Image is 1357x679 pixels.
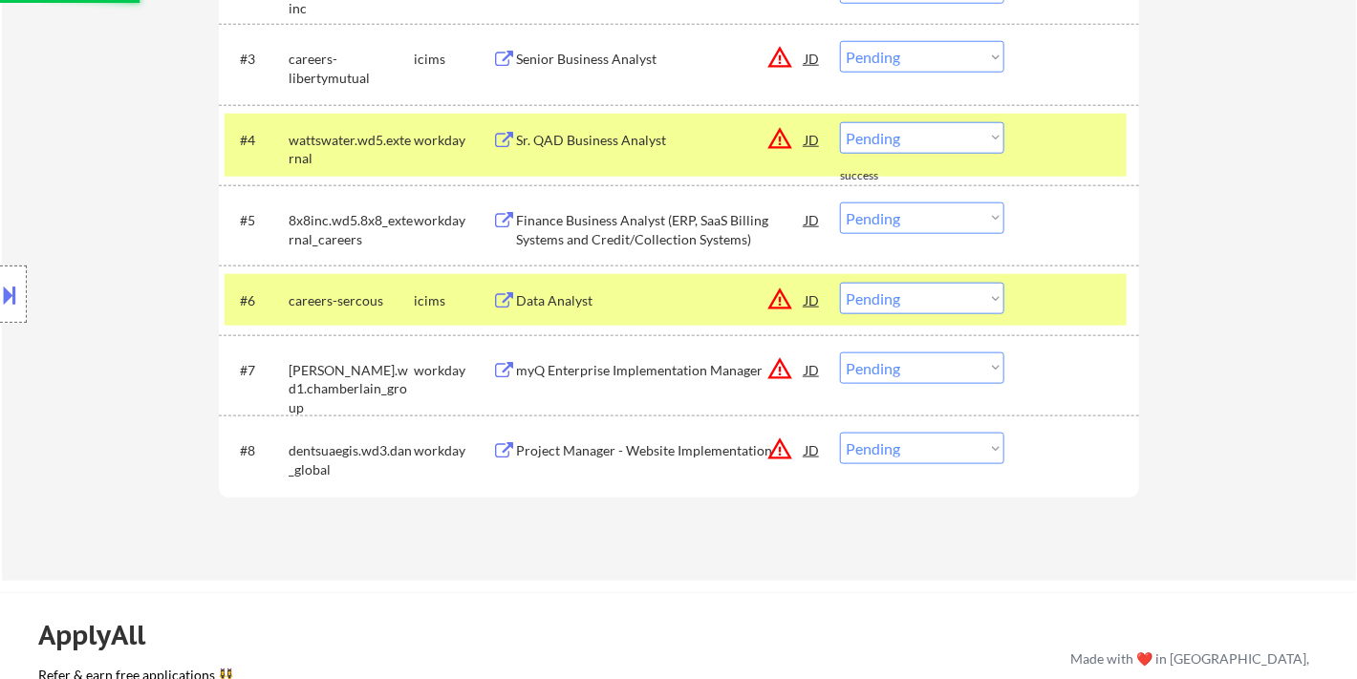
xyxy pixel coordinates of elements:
div: JD [803,41,822,75]
div: JD [803,202,822,237]
div: JD [803,122,822,157]
div: workday [414,441,492,460]
div: JD [803,283,822,317]
div: careers-sercous [289,291,414,310]
div: workday [414,361,492,380]
div: workday [414,211,492,230]
div: ApplyAll [38,619,167,651]
div: JD [803,433,822,467]
div: Senior Business Analyst [516,50,805,69]
div: [PERSON_NAME].wd1.chamberlain_group [289,361,414,417]
div: #3 [240,50,273,69]
div: 8x8inc.wd5.8x8_external_careers [289,211,414,248]
div: Sr. QAD Business Analyst [516,131,805,150]
div: icims [414,50,492,69]
div: dentsuaegis.wd3.dan_global [289,441,414,478]
button: warning_amber [766,435,793,462]
div: Data Analyst [516,291,805,310]
div: wattswater.wd5.external [289,131,414,168]
div: workday [414,131,492,150]
button: warning_amber [766,125,793,152]
div: Project Manager - Website Implementation [516,441,805,460]
button: warning_amber [766,286,793,312]
div: careers-libertymutual [289,50,414,87]
div: Finance Business Analyst (ERP, SaaS Billing Systems and Credit/Collection Systems) [516,211,805,248]
div: JD [803,352,822,387]
div: icims [414,291,492,310]
button: warning_amber [766,44,793,71]
div: success [840,168,916,184]
button: warning_amber [766,355,793,382]
div: myQ Enterprise Implementation Manager [516,361,805,380]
